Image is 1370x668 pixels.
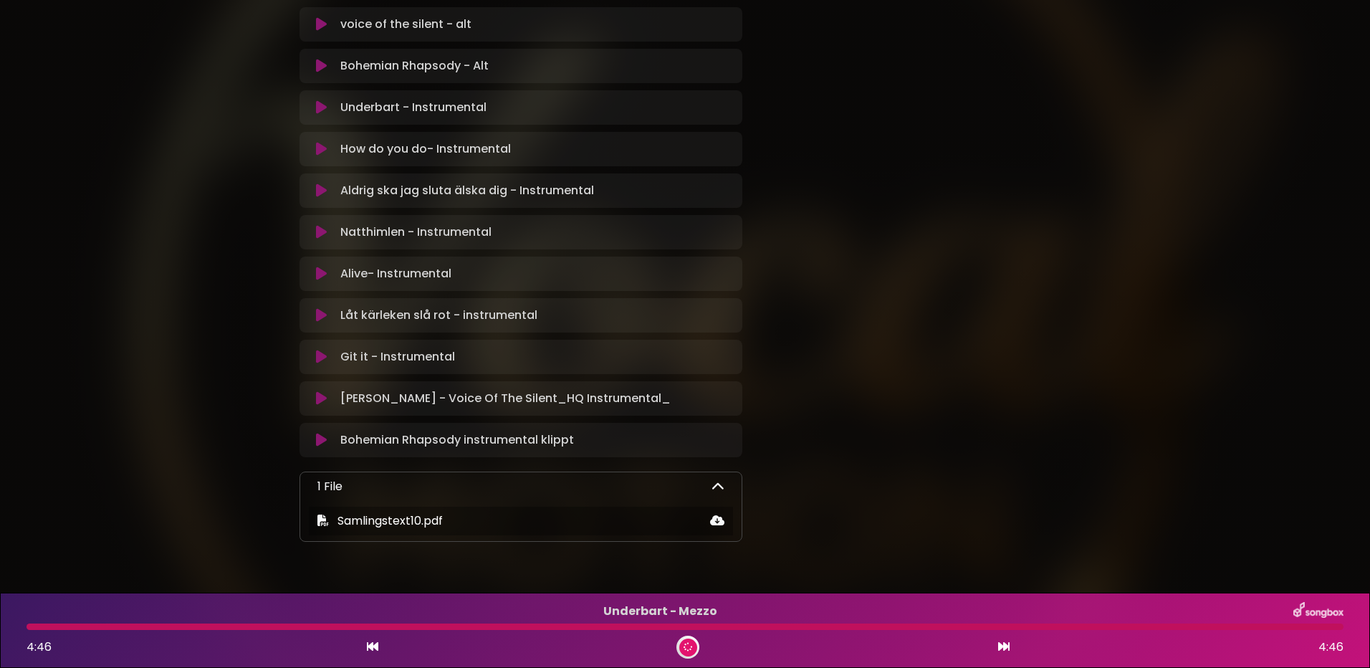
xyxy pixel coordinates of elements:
[340,348,733,366] p: Git it - Instrumental
[340,99,733,116] p: Underbart - Instrumental
[317,478,342,495] p: 1 File
[337,512,443,529] span: Samlingstext10.pdf
[340,57,733,75] p: Bohemian Rhapsody - Alt
[340,390,733,407] p: [PERSON_NAME] - Voice Of The Silent_HQ Instrumental_
[340,16,733,33] p: voice of the silent - alt
[340,224,733,241] p: Natthimlen - Instrumental
[340,140,733,158] p: How do you do- Instrumental
[340,307,733,324] p: Låt kärleken slå rot - instrumental
[340,182,733,199] p: Aldrig ska jag sluta älska dig - Instrumental
[340,431,733,449] p: Bohemian Rhapsody instrumental klippt
[340,265,733,282] p: Alive- Instrumental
